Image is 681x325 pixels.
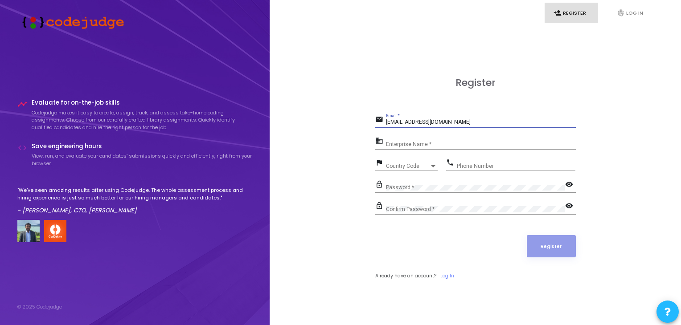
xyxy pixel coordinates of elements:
input: Enterprise Name [386,141,576,147]
mat-icon: flag [375,158,386,169]
a: fingerprintLog In [608,3,661,24]
i: timeline [17,99,27,109]
input: Email [386,119,576,126]
mat-icon: email [375,115,386,126]
mat-icon: lock_outline [375,201,386,212]
img: user image [17,220,40,242]
i: fingerprint [617,9,625,17]
em: - [PERSON_NAME], CTO, [PERSON_NAME] [17,206,137,215]
mat-icon: visibility [565,201,576,212]
mat-icon: phone [446,158,457,169]
a: Log In [440,272,454,280]
span: Already have an account? [375,272,436,279]
h4: Save engineering hours [32,143,253,150]
p: View, run, and evaluate your candidates’ submissions quickly and efficiently, right from your bro... [32,152,253,167]
mat-icon: visibility [565,180,576,191]
p: "We've seen amazing results after using Codejudge. The whole assessment process and hiring experi... [17,187,253,201]
mat-icon: business [375,136,386,147]
i: code [17,143,27,153]
mat-icon: lock_outline [375,180,386,191]
i: person_add [554,9,562,17]
h3: Register [375,77,576,89]
h4: Evaluate for on-the-job skills [32,99,253,106]
a: person_addRegister [545,3,598,24]
img: company-logo [44,220,66,242]
span: Country Code [386,163,430,169]
p: Codejudge makes it easy to create, assign, track, and assess take-home coding assignments. Choose... [32,109,253,131]
input: Phone Number [457,163,575,169]
button: Register [527,235,576,257]
div: © 2025 Codejudge [17,303,62,311]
